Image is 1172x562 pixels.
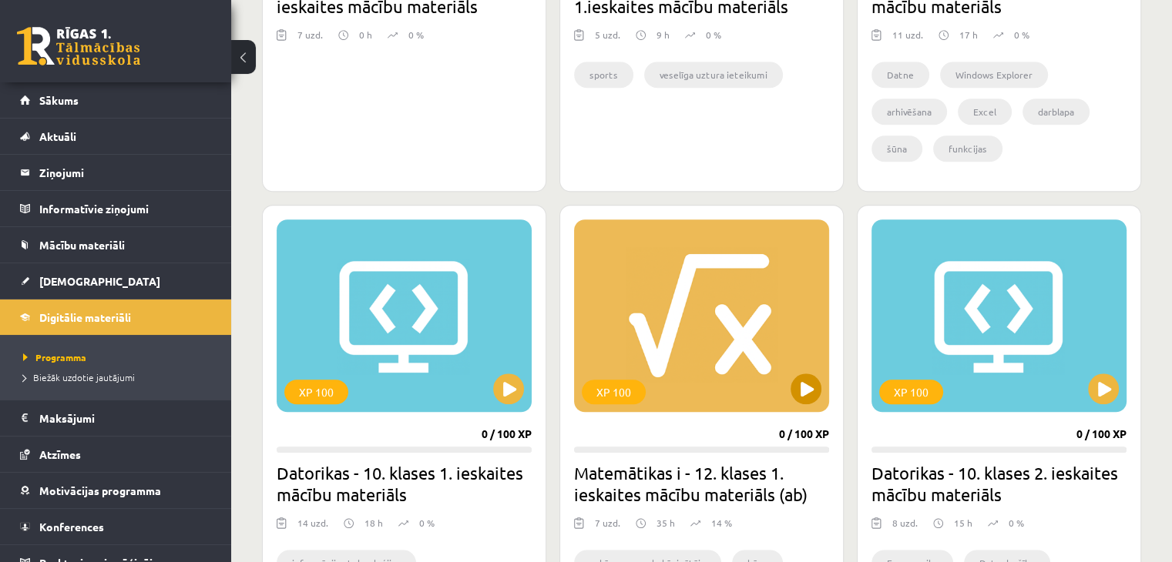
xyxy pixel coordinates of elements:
[284,380,348,404] div: XP 100
[20,155,212,190] a: Ziņojumi
[871,462,1127,505] h2: Datorikas - 10. klases 2. ieskaites mācību materiāls
[711,516,732,530] p: 14 %
[419,516,435,530] p: 0 %
[940,62,1048,88] li: Windows Explorer
[23,371,135,383] span: Biežāk uzdotie jautājumi
[959,28,978,42] p: 17 h
[892,28,923,51] div: 11 uzd.
[20,119,212,154] a: Aktuāli
[574,62,633,88] li: sports
[39,274,160,288] span: [DEMOGRAPHIC_DATA]
[20,509,212,544] a: Konferences
[871,135,922,162] li: šūna
[39,93,79,107] span: Sākums
[20,82,212,118] a: Sākums
[20,299,212,335] a: Digitālie materiāli
[1014,28,1029,42] p: 0 %
[359,28,372,42] p: 0 h
[20,437,212,472] a: Atzīmes
[297,516,328,539] div: 14 uzd.
[39,310,131,324] span: Digitālie materiāli
[871,99,947,125] li: arhivēšana
[657,28,670,42] p: 9 h
[39,191,212,226] legend: Informatīvie ziņojumi
[39,483,161,497] span: Motivācijas programma
[20,227,212,263] a: Mācību materiāli
[39,155,212,190] legend: Ziņojumi
[1023,99,1090,125] li: darblapa
[892,516,918,539] div: 8 uzd.
[23,350,216,364] a: Programma
[20,191,212,226] a: Informatīvie ziņojumi
[23,370,216,384] a: Biežāk uzdotie jautājumi
[20,400,212,436] a: Maksājumi
[1009,516,1024,530] p: 0 %
[39,400,212,436] legend: Maksājumi
[277,462,532,505] h2: Datorikas - 10. klases 1. ieskaites mācību materiāls
[644,62,783,88] li: veselīga uztura ieteikumi
[871,62,929,88] li: Datne
[657,516,675,530] p: 35 h
[20,263,212,299] a: [DEMOGRAPHIC_DATA]
[20,473,212,508] a: Motivācijas programma
[39,238,125,252] span: Mācību materiāli
[879,380,943,404] div: XP 100
[39,129,76,143] span: Aktuāli
[364,516,383,530] p: 18 h
[297,28,323,51] div: 7 uzd.
[574,462,829,505] h2: Matemātikas i - 12. klases 1. ieskaites mācību materiāls (ab)
[933,135,1002,162] li: funkcijas
[39,520,104,534] span: Konferences
[958,99,1012,125] li: Excel
[582,380,646,404] div: XP 100
[408,28,424,42] p: 0 %
[23,351,86,363] span: Programma
[954,516,972,530] p: 15 h
[17,27,140,65] a: Rīgas 1. Tālmācības vidusskola
[706,28,721,42] p: 0 %
[595,28,620,51] div: 5 uzd.
[595,516,620,539] div: 7 uzd.
[39,447,81,461] span: Atzīmes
